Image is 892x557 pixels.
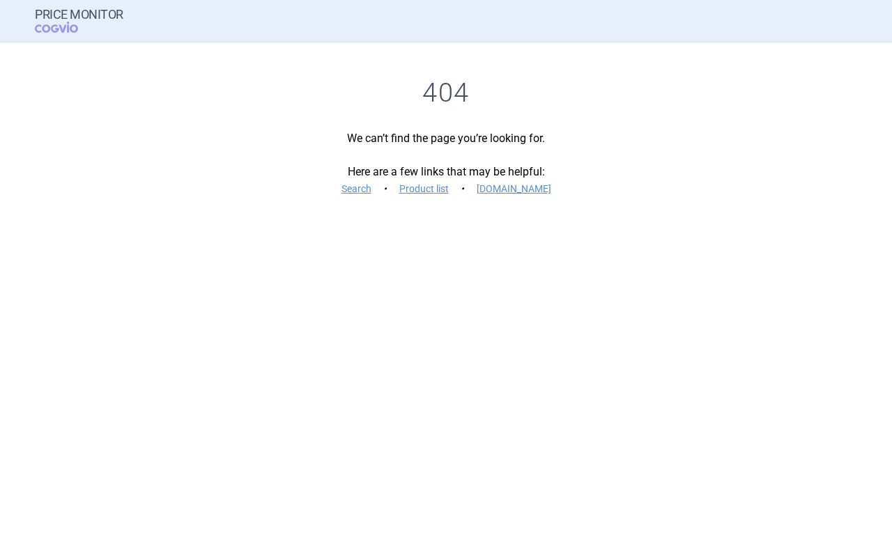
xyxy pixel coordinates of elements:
a: Price MonitorCOGVIO [35,8,123,34]
p: We can’t find the page you’re looking for. Here are a few links that may be helpful: [35,130,857,197]
a: Search [341,184,371,194]
h1: 404 [35,77,857,109]
i: • [378,182,392,196]
strong: Price Monitor [35,8,123,22]
a: [DOMAIN_NAME] [477,184,551,194]
i: • [456,182,470,196]
a: Product list [399,184,449,194]
span: COGVIO [35,22,98,33]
